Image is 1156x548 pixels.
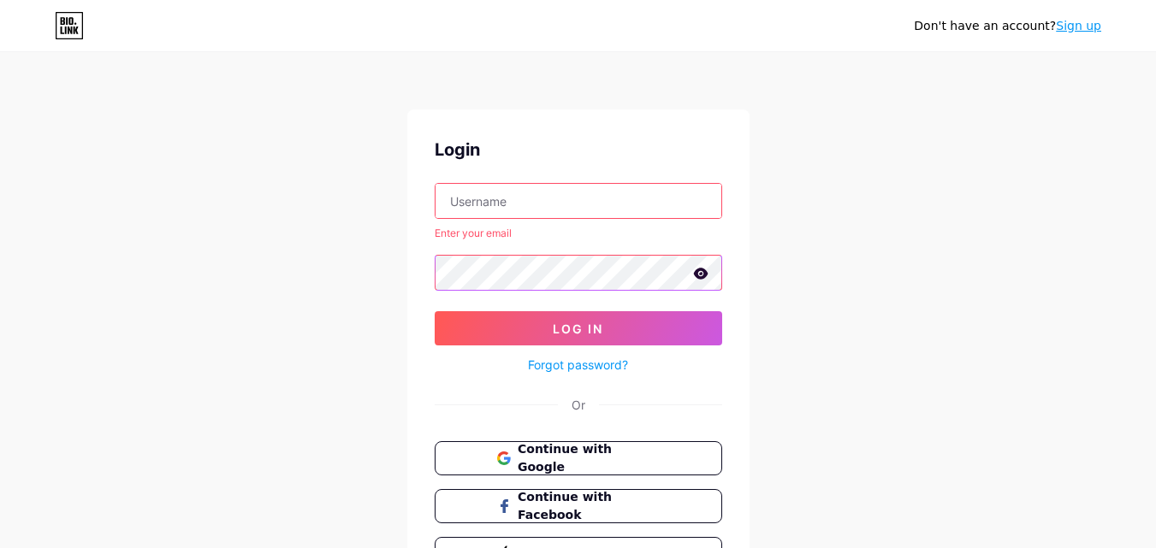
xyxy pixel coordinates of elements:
span: Log In [553,321,603,336]
input: Username [436,184,721,218]
button: Log In [435,311,722,345]
a: Forgot password? [528,356,628,374]
div: Or [572,396,585,414]
div: Login [435,137,722,162]
span: Continue with Google [518,440,659,476]
button: Continue with Facebook [435,489,722,523]
div: Don't have an account? [914,17,1101,35]
span: Continue with Facebook [518,488,659,524]
a: Sign up [1056,19,1101,32]
div: Enter your email [435,226,722,241]
button: Continue with Google [435,441,722,475]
